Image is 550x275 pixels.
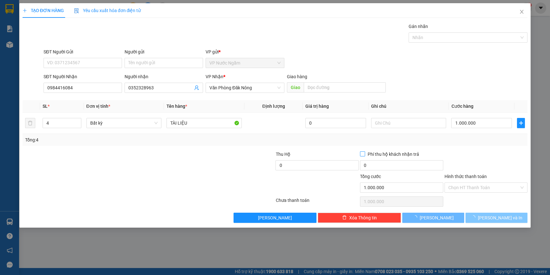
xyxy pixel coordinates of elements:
[125,48,203,55] div: Người gửi
[287,82,304,93] span: Giao
[25,5,57,44] b: Nhà xe Thiên Trung
[262,104,285,109] span: Định lượng
[44,48,122,55] div: SĐT Người Gửi
[44,73,122,80] div: SĐT Người Nhận
[166,118,242,128] input: VD: Bàn, Ghế
[275,197,359,208] div: Chưa thanh toán
[413,215,420,220] span: loading
[287,74,307,79] span: Giao hàng
[209,58,280,68] span: VP Nước Ngầm
[513,3,531,21] button: Close
[371,118,446,128] input: Ghi Chú
[318,213,401,223] button: deleteXóa Thông tin
[420,214,454,221] span: [PERSON_NAME]
[3,45,51,56] h2: Q5P63QZS
[86,104,110,109] span: Đơn vị tính
[206,74,223,79] span: VP Nhận
[369,100,449,113] th: Ghi chú
[3,10,22,41] img: logo.jpg
[33,45,153,86] h2: VP Nhận: VP Buôn Ma Thuột
[305,118,366,128] input: 0
[234,213,317,223] button: [PERSON_NAME]
[25,136,213,143] div: Tổng: 4
[478,214,522,221] span: [PERSON_NAME] và In
[409,24,428,29] label: Gán nhãn
[342,215,347,220] span: delete
[125,73,203,80] div: Người nhận
[471,215,478,220] span: loading
[360,174,381,179] span: Tổng cước
[90,118,158,128] span: Bất kỳ
[517,120,525,126] span: plus
[74,8,141,13] span: Yêu cầu xuất hóa đơn điện tử
[402,213,464,223] button: [PERSON_NAME]
[465,213,527,223] button: [PERSON_NAME] và In
[23,8,27,13] span: plus
[194,85,199,90] span: user-add
[305,104,329,109] span: Giá trị hàng
[25,118,35,128] button: delete
[304,82,386,93] input: Dọc đường
[445,174,487,179] label: Hình thức thanh toán
[166,104,187,109] span: Tên hàng
[451,104,473,109] span: Cước hàng
[275,152,290,157] span: Thu Hộ
[74,8,79,13] img: icon
[365,151,422,158] span: Phí thu hộ khách nhận trả
[209,83,280,93] span: Văn Phòng Đăk Nông
[43,104,48,109] span: SL
[258,214,292,221] span: [PERSON_NAME]
[517,118,525,128] button: plus
[349,214,377,221] span: Xóa Thông tin
[206,48,284,55] div: VP gửi
[519,9,524,14] span: close
[85,5,153,16] b: [DOMAIN_NAME]
[23,8,64,13] span: TẠO ĐƠN HÀNG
